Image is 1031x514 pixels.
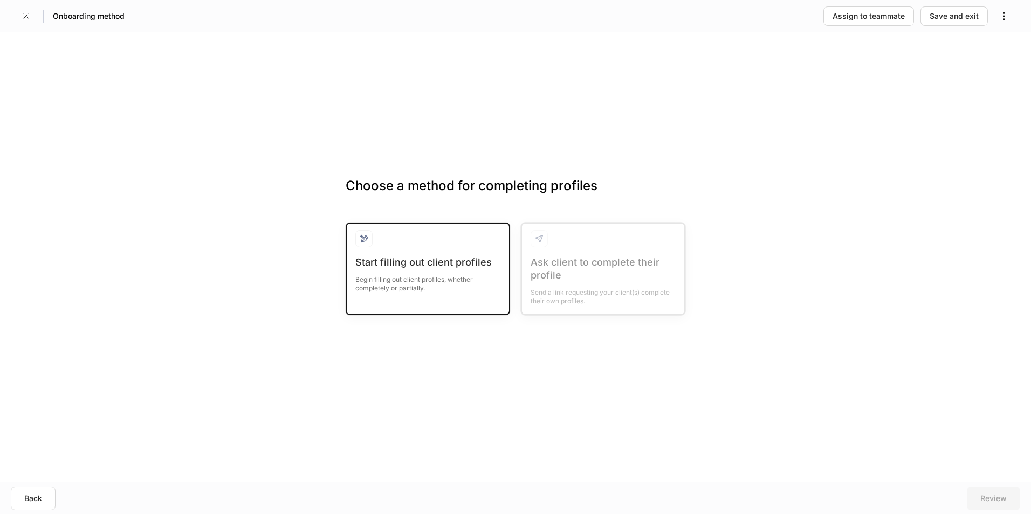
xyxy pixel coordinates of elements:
[355,269,500,293] div: Begin filling out client profiles, whether completely or partially.
[355,256,500,269] div: Start filling out client profiles
[24,493,42,504] div: Back
[346,177,685,212] h3: Choose a method for completing profiles
[53,11,125,22] h5: Onboarding method
[920,6,988,26] button: Save and exit
[967,487,1020,510] button: Review
[930,11,979,22] div: Save and exit
[980,493,1007,504] div: Review
[833,11,905,22] div: Assign to teammate
[11,487,56,510] button: Back
[823,6,914,26] button: Assign to teammate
